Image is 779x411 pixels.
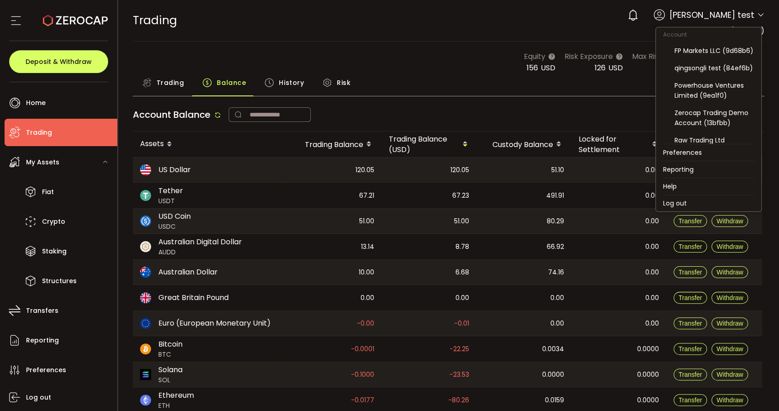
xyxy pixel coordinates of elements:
div: Powerhouse Ventures Limited (9ea1f0) [674,80,754,100]
span: 0.00 [361,293,374,303]
span: Trading [133,12,177,28]
span: AUDD [158,248,242,257]
button: Deposit & Withdraw [9,50,108,73]
span: Transfer [679,345,702,353]
span: Account [656,31,694,38]
div: Zerocap Trading Demo Account (13bfbb) [674,108,754,128]
span: 0.00 [550,318,564,329]
span: Transfer [679,269,702,276]
span: Withdraw [716,345,743,353]
span: -0.0177 [351,395,374,406]
span: US Dollar [158,164,191,175]
span: Transfer [679,396,702,404]
span: 0.0000 [637,344,659,354]
span: Withdraw [716,217,743,225]
span: USD [608,63,623,73]
span: Withdraw [716,320,743,327]
span: 51.10 [551,165,564,175]
span: 156 [527,63,538,73]
img: aud_portfolio.svg [140,267,151,278]
span: 0.00 [645,190,659,201]
span: 491.91 [546,190,564,201]
span: 80.29 [547,216,564,227]
div: Custody Balance [476,137,571,152]
span: Risk [337,74,350,92]
span: Trading [26,126,52,139]
button: Withdraw [711,343,748,355]
div: qingsongli test (84ef6b) [674,63,754,73]
span: 126 [595,63,606,73]
img: usdc_portfolio.svg [140,216,151,227]
img: eth_portfolio.svg [140,395,151,406]
span: Staking [42,245,67,258]
span: 51.00 [454,216,469,227]
span: Account Balance [133,108,210,121]
span: Bitcoin [158,339,183,350]
div: Raw Trading Ltd (Payments) (9fb657) [674,135,754,155]
span: 120.05 [356,165,374,175]
span: -0.0001 [351,344,374,354]
span: Deposit & Withdraw [26,58,92,65]
span: Withdraw [716,294,743,301]
span: Equity [524,51,545,62]
span: Risk Exposure [565,51,613,62]
div: Trading Balance [287,137,382,152]
img: usd_portfolio.svg [140,164,151,175]
span: Preferences [26,364,66,377]
span: 8.78 [455,242,469,252]
span: Home [26,96,46,110]
span: ETH [158,401,194,411]
span: 0.00 [645,165,659,175]
span: Solana [158,364,183,375]
img: eur_portfolio.svg [140,318,151,329]
span: Withdraw [716,396,743,404]
span: 0.00 [455,293,469,303]
span: My Assets [26,156,59,169]
span: 0.00 [645,318,659,329]
span: -0.01 [454,318,469,329]
iframe: Chat Widget [733,367,779,411]
img: gbp_portfolio.svg [140,292,151,303]
button: Withdraw [711,215,748,227]
span: Great Britain Pound [158,292,229,303]
span: -23.53 [450,369,469,380]
img: btc_portfolio.svg [140,343,151,354]
span: USD [541,63,555,73]
button: Withdraw [711,266,748,278]
span: Transfers [26,304,58,317]
span: 0.00 [645,242,659,252]
li: Preferences [656,144,761,161]
span: Transfer [679,217,702,225]
button: Transfer [674,394,707,406]
span: Transfer [679,371,702,378]
button: Withdraw [711,394,748,406]
span: 13.14 [361,242,374,252]
li: Reporting [656,161,761,178]
span: [PERSON_NAME] test [669,9,754,21]
span: BTC [158,350,183,359]
span: USDT [158,196,183,206]
div: Assets [133,137,287,152]
span: USD Coin [158,211,191,222]
span: Crypto [42,215,65,228]
span: Max Risk Limit [632,51,680,62]
button: Transfer [674,292,707,304]
button: Transfer [674,369,707,380]
span: Ethereum [158,390,194,401]
span: 0.00 [550,293,564,303]
span: 0.00 [645,293,659,303]
span: Euro (European Monetary Unit) [158,318,271,329]
span: Fiat [42,185,54,199]
span: 0.0000 [542,369,564,380]
span: 66.92 [547,242,564,252]
button: Withdraw [711,369,748,380]
span: 67.21 [359,190,374,201]
span: -22.25 [450,344,469,354]
button: Transfer [674,317,707,329]
span: Balance [217,74,246,92]
span: 10.00 [359,267,374,278]
span: -80.26 [448,395,469,406]
li: Log out [656,195,761,211]
span: Reporting [26,334,59,347]
span: 120.05 [450,165,469,175]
